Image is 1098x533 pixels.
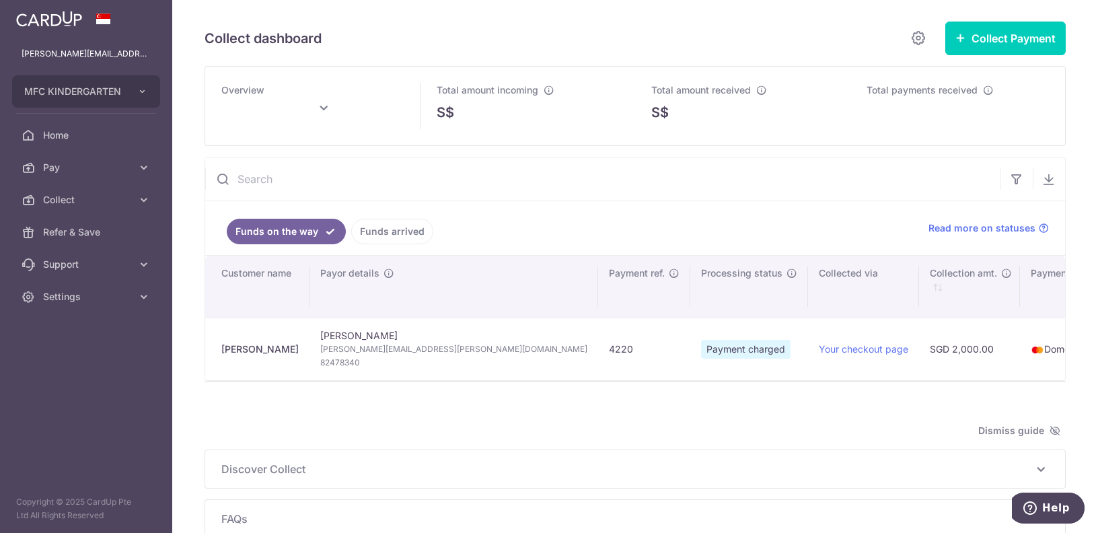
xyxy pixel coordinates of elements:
[43,193,132,207] span: Collect
[651,102,669,122] span: S$
[221,511,1033,527] span: FAQs
[320,343,587,356] span: [PERSON_NAME][EMAIL_ADDRESS][PERSON_NAME][DOMAIN_NAME]
[1012,493,1085,526] iframe: Opens a widget where you can find more information
[437,102,454,122] span: S$
[205,28,322,49] h5: Collect dashboard
[43,161,132,174] span: Pay
[205,256,309,318] th: Customer name
[12,75,160,108] button: MFC KINDERGARTEN
[701,266,782,280] span: Processing status
[919,256,1020,318] th: Collection amt. : activate to sort column ascending
[22,47,151,61] p: [PERSON_NAME][EMAIL_ADDRESS][DOMAIN_NAME]
[1031,343,1044,357] img: mastercard-sm-87a3fd1e0bddd137fecb07648320f44c262e2538e7db6024463105ddbc961eb2.png
[221,461,1049,477] p: Discover Collect
[808,256,919,318] th: Collected via
[320,266,379,280] span: Payor details
[221,343,299,356] div: [PERSON_NAME]
[690,256,808,318] th: Processing status
[30,9,58,22] span: Help
[227,219,346,244] a: Funds on the way
[978,423,1060,439] span: Dismiss guide
[928,221,1049,235] a: Read more on statuses
[16,11,82,27] img: CardUp
[919,318,1020,380] td: SGD 2,000.00
[24,85,124,98] span: MFC KINDERGARTEN
[351,219,433,244] a: Funds arrived
[945,22,1066,55] button: Collect Payment
[867,84,978,96] span: Total payments received
[221,461,1033,477] span: Discover Collect
[309,318,598,380] td: [PERSON_NAME]
[598,318,690,380] td: 4220
[43,258,132,271] span: Support
[221,84,264,96] span: Overview
[309,256,598,318] th: Payor details
[205,157,1000,201] input: Search
[320,356,587,369] span: 82478340
[221,511,1049,527] p: FAQs
[819,343,908,355] a: Your checkout page
[43,290,132,304] span: Settings
[651,84,751,96] span: Total amount received
[437,84,538,96] span: Total amount incoming
[928,221,1035,235] span: Read more on statuses
[43,225,132,239] span: Refer & Save
[609,266,665,280] span: Payment ref.
[598,256,690,318] th: Payment ref.
[930,266,997,280] span: Collection amt.
[43,129,132,142] span: Home
[701,340,791,359] span: Payment charged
